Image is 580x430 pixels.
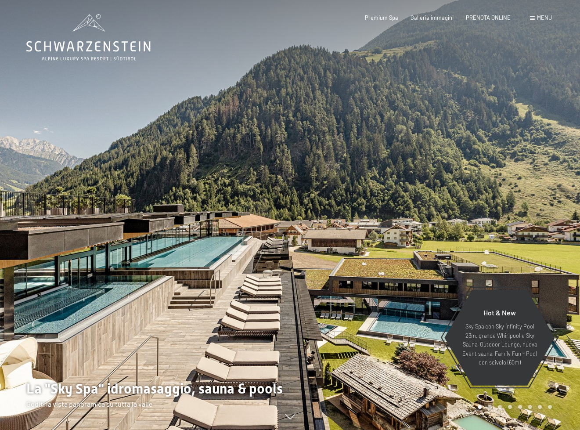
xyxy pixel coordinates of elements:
div: Carousel Page 8 [548,405,552,409]
a: Galleria immagini [411,14,454,21]
span: Hot & New [483,308,516,317]
div: Carousel Page 6 [528,405,532,409]
div: Carousel Page 2 [488,405,492,409]
div: Carousel Pagination [475,405,552,409]
div: Carousel Page 4 [508,405,512,409]
span: Menu [537,14,552,21]
div: Carousel Page 3 [498,405,502,409]
a: PRENOTA ONLINE [466,14,511,21]
div: Carousel Page 1 (Current Slide) [478,405,482,409]
div: Carousel Page 7 [538,405,542,409]
div: Carousel Page 5 [518,405,522,409]
a: Hot & New Sky Spa con Sky infinity Pool 23m, grande Whirlpool e Sky Sauna, Outdoor Lounge, nuova ... [444,289,555,386]
a: Premium Spa [365,14,398,21]
p: Sky Spa con Sky infinity Pool 23m, grande Whirlpool e Sky Sauna, Outdoor Lounge, nuova Event saun... [461,322,538,367]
